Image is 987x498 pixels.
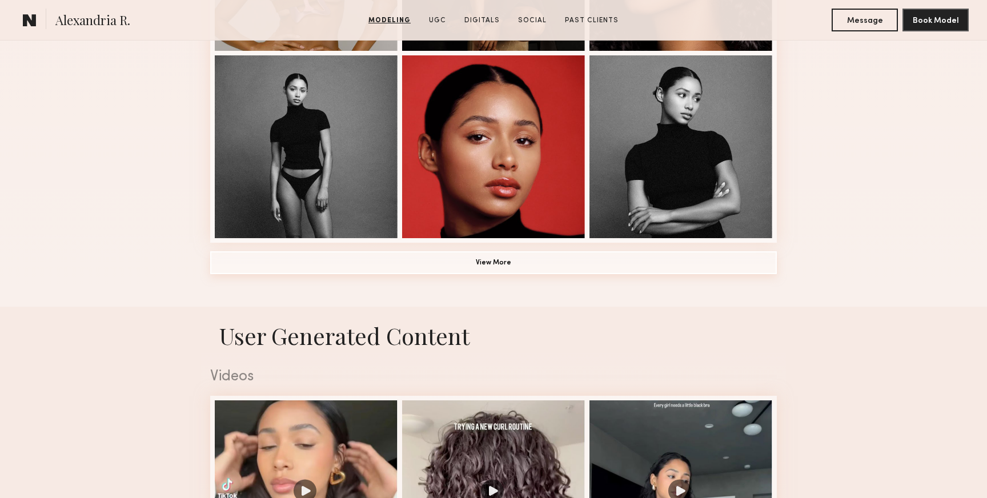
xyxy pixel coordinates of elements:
a: Book Model [902,15,969,25]
button: Book Model [902,9,969,31]
span: Alexandria R. [55,11,130,31]
a: Modeling [364,15,415,26]
button: View More [210,251,777,274]
a: Digitals [460,15,504,26]
a: Past Clients [560,15,623,26]
a: UGC [424,15,451,26]
h1: User Generated Content [201,320,786,351]
div: Videos [210,370,777,384]
button: Message [832,9,898,31]
a: Social [513,15,551,26]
